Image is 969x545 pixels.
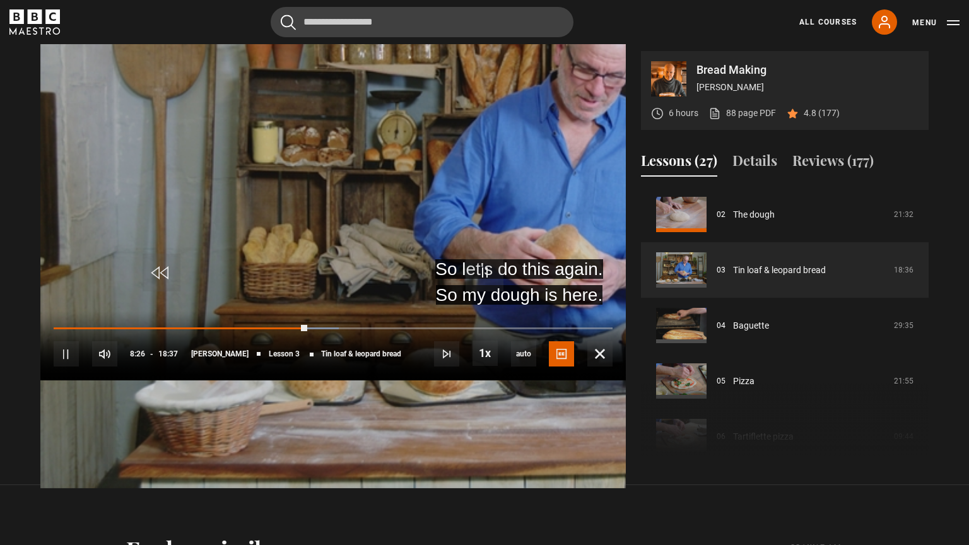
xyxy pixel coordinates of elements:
[40,51,626,380] video-js: Video Player
[54,341,79,366] button: Pause
[696,64,919,76] p: Bread Making
[511,341,536,366] span: auto
[281,15,296,30] button: Submit the search query
[792,150,874,177] button: Reviews (177)
[9,9,60,35] svg: BBC Maestro
[696,81,919,94] p: [PERSON_NAME]
[271,7,573,37] input: Search
[54,327,613,330] div: Progress Bar
[641,150,717,177] button: Lessons (27)
[269,350,300,358] span: Lesson 3
[158,343,178,365] span: 18:37
[804,107,840,120] p: 4.8 (177)
[587,341,613,366] button: Fullscreen
[732,150,777,177] button: Details
[92,341,117,366] button: Mute
[549,341,574,366] button: Captions
[733,375,755,388] a: Pizza
[733,264,826,277] a: Tin loaf & leopard bread
[733,208,775,221] a: The dough
[733,319,769,332] a: Baguette
[799,16,857,28] a: All Courses
[321,350,401,358] span: Tin loaf & leopard bread
[434,341,459,366] button: Next Lesson
[511,341,536,366] div: Current quality: 1080p
[473,341,498,366] button: Playback Rate
[669,107,698,120] p: 6 hours
[150,349,153,358] span: -
[912,16,960,29] button: Toggle navigation
[191,350,249,358] span: [PERSON_NAME]
[130,343,145,365] span: 8:26
[708,107,776,120] a: 88 page PDF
